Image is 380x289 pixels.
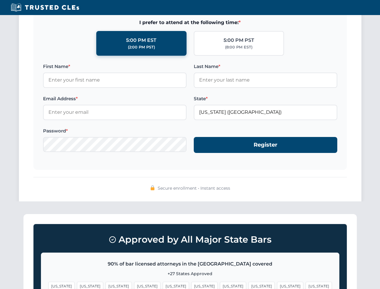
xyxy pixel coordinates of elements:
[9,3,81,12] img: Trusted CLEs
[225,44,252,50] div: (8:00 PM EST)
[194,95,337,102] label: State
[48,270,332,277] p: +27 States Approved
[43,95,187,102] label: Email Address
[43,19,337,26] span: I prefer to attend at the following time:
[41,232,339,248] h3: Approved by All Major State Bars
[43,63,187,70] label: First Name
[224,36,254,44] div: 5:00 PM PST
[194,73,337,88] input: Enter your last name
[158,185,230,191] span: Secure enrollment • Instant access
[194,137,337,153] button: Register
[43,105,187,120] input: Enter your email
[194,105,337,120] input: Florida (FL)
[43,73,187,88] input: Enter your first name
[48,260,332,268] p: 90% of bar licensed attorneys in the [GEOGRAPHIC_DATA] covered
[150,185,155,190] img: 🔒
[43,127,187,135] label: Password
[128,44,155,50] div: (2:00 PM PST)
[126,36,156,44] div: 5:00 PM EST
[194,63,337,70] label: Last Name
